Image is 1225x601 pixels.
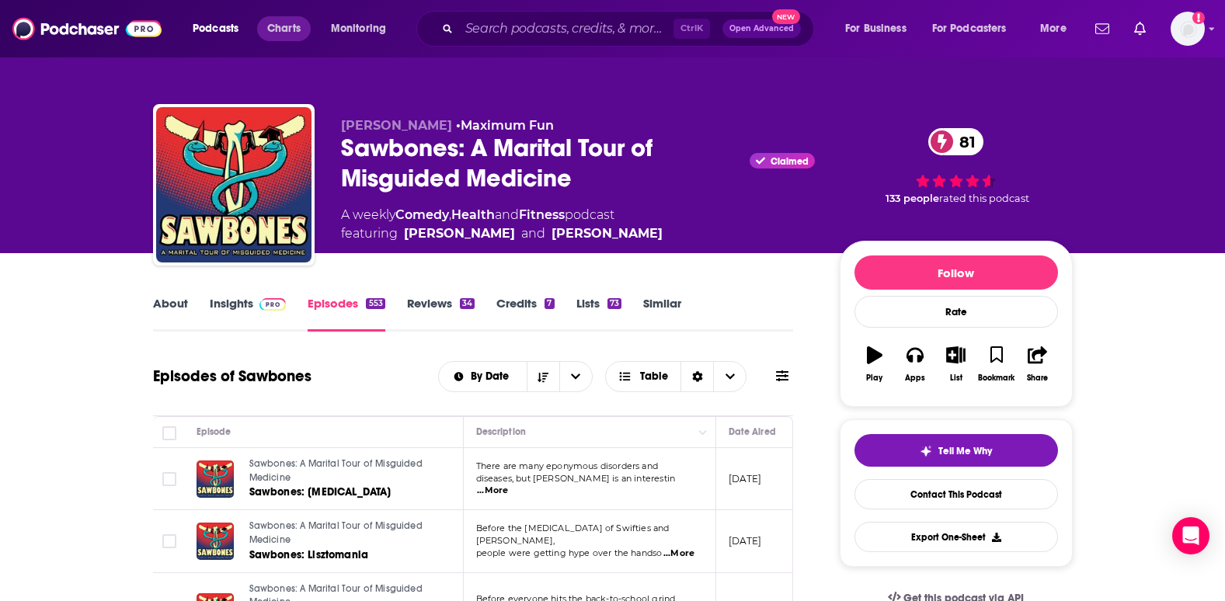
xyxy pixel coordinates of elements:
a: Show notifications dropdown [1089,16,1115,42]
span: Sawbones: A Marital Tour of Misguided Medicine [249,458,423,483]
button: Play [854,336,895,392]
span: featuring [341,224,663,243]
button: open menu [1029,16,1086,41]
img: Podchaser - Follow, Share and Rate Podcasts [12,14,162,43]
span: Claimed [771,158,809,165]
div: Play [866,373,882,383]
button: open menu [922,16,1029,41]
span: Logged in as Tessarossi87 [1171,12,1205,46]
span: Toggle select row [162,472,176,486]
div: Rate [854,296,1058,328]
span: New [772,9,800,24]
span: Sawbones: A Marital Tour of Misguided Medicine [249,520,423,545]
p: [DATE] [729,534,762,547]
div: Description [476,422,526,441]
a: Episodes553 [308,296,385,332]
button: open menu [834,16,926,41]
span: There are many eponymous disorders and [476,460,659,471]
a: Show notifications dropdown [1128,16,1152,42]
span: Table [640,371,668,382]
button: Choose View [605,361,747,392]
span: Podcasts [193,18,238,40]
span: Before the [MEDICAL_DATA] of Swifties and [PERSON_NAME], [476,523,670,546]
a: Sawbones: A Marital Tour of Misguided Medicine [249,457,436,485]
div: Share [1027,373,1048,383]
img: Sawbones: A Marital Tour of Misguided Medicine [156,107,311,262]
span: Ctrl K [673,19,710,39]
div: List [950,373,962,383]
a: InsightsPodchaser Pro [210,296,287,332]
a: Charts [257,16,310,41]
button: Show profile menu [1171,12,1205,46]
span: Monitoring [331,18,386,40]
img: User Profile [1171,12,1205,46]
div: 73 [607,298,621,309]
button: Follow [854,255,1058,290]
div: Open Intercom Messenger [1172,517,1209,554]
a: 81 [928,128,983,155]
span: • [456,118,554,133]
span: More [1040,18,1067,40]
h1: Episodes of Sawbones [153,367,311,386]
a: Similar [643,296,681,332]
span: diseases, but [PERSON_NAME] is an interestin [476,473,676,484]
a: Comedy [395,207,449,222]
button: Column Actions [694,423,712,442]
svg: Add a profile image [1192,12,1205,24]
span: Sawbones: Lisztomania [249,548,369,561]
img: Podchaser Pro [259,298,287,311]
span: Tell Me Why [938,445,992,457]
input: Search podcasts, credits, & more... [459,16,673,41]
span: and [521,224,545,243]
a: Dr. Sydnee McElroy [552,224,663,243]
p: [DATE] [729,472,762,485]
div: 34 [460,298,475,309]
span: Toggle select row [162,534,176,548]
span: ...More [477,485,508,497]
h2: Choose List sort [438,361,593,392]
div: 81 133 peoplerated this podcast [840,118,1073,215]
button: Apps [895,336,935,392]
a: Lists73 [576,296,621,332]
span: people were getting hype over the handso [476,547,663,558]
span: 81 [944,128,983,155]
div: Sort Direction [680,362,713,391]
span: , [449,207,451,222]
a: Fitness [519,207,565,222]
span: For Business [845,18,907,40]
button: tell me why sparkleTell Me Why [854,434,1058,467]
a: Sawbones: Lisztomania [249,547,436,563]
span: For Podcasters [932,18,1007,40]
button: open menu [439,371,527,382]
span: Sawbones: [MEDICAL_DATA] [249,485,392,499]
button: Export One-Sheet [854,522,1058,552]
span: [PERSON_NAME] [341,118,452,133]
a: Sawbones: [MEDICAL_DATA] [249,485,436,500]
img: tell me why sparkle [920,445,932,457]
a: Health [451,207,495,222]
button: Sort Direction [527,362,559,391]
a: Sawbones: A Marital Tour of Misguided Medicine [249,519,436,547]
span: ...More [663,547,694,560]
button: open menu [320,16,406,41]
div: 553 [366,298,385,309]
a: Reviews34 [407,296,475,332]
button: open menu [182,16,259,41]
a: Justin McElroy [404,224,515,243]
button: open menu [559,362,592,391]
div: Date Aired [729,422,776,441]
div: Episode [197,422,231,441]
button: List [935,336,976,392]
span: Open Advanced [729,25,794,33]
div: Bookmark [978,373,1014,383]
span: rated this podcast [939,193,1029,204]
span: 133 people [886,193,939,204]
span: and [495,207,519,222]
div: Apps [905,373,925,383]
a: Credits7 [496,296,554,332]
a: Contact This Podcast [854,479,1058,509]
button: Open AdvancedNew [722,19,801,38]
